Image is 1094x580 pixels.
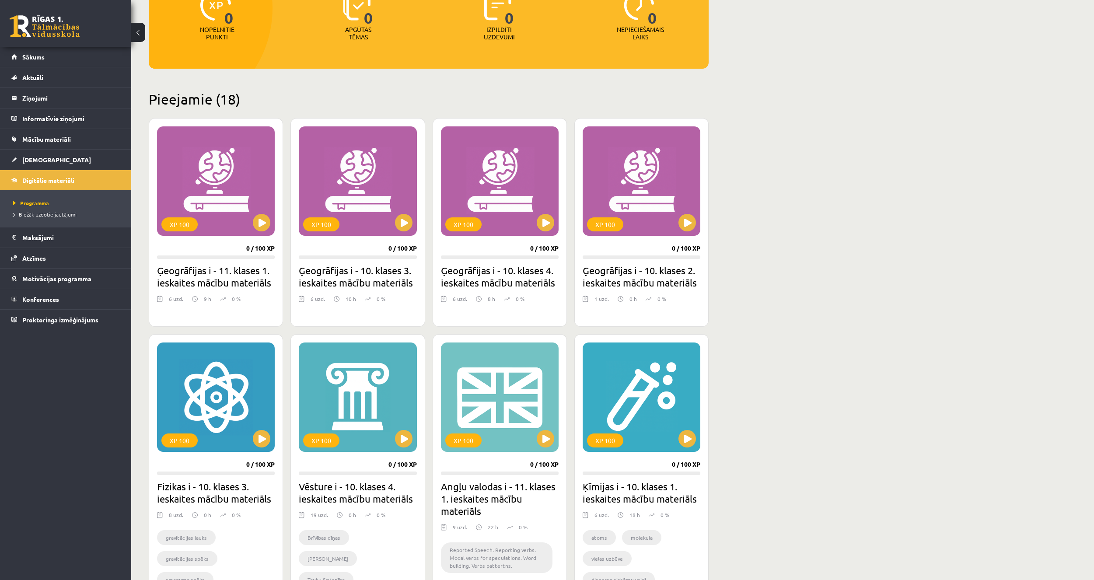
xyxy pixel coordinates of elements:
h2: Vēsture i - 10. klases 4. ieskaites mācību materiāls [299,480,416,505]
legend: Informatīvie ziņojumi [22,108,120,129]
span: Biežāk uzdotie jautājumi [13,211,77,218]
h2: Ķīmijas i - 10. klases 1. ieskaites mācību materiāls [583,480,700,505]
p: 0 % [232,295,241,303]
a: Motivācijas programma [11,269,120,289]
li: Reported Speech. Reporting verbs. Modal verbs for speculations. Word building. Verbs pattertns. [441,542,552,573]
p: 18 h [629,511,640,519]
h2: Ģeogrāfijas i - 10. klases 2. ieskaites mācību materiāls [583,264,700,289]
h2: Pieejamie (18) [149,91,709,108]
h2: Fizikas i - 10. klases 3. ieskaites mācību materiāls [157,480,275,505]
a: Ziņojumi [11,88,120,108]
p: 0 % [657,295,666,303]
a: Rīgas 1. Tālmācības vidusskola [10,15,80,37]
p: 0 h [204,511,211,519]
legend: Ziņojumi [22,88,120,108]
p: 0 % [377,295,385,303]
p: 0 h [629,295,637,303]
p: Izpildīti uzdevumi [482,26,516,41]
span: Programma [13,199,49,206]
a: Proktoringa izmēģinājums [11,310,120,330]
a: Digitālie materiāli [11,170,120,190]
p: Nepieciešamais laiks [617,26,664,41]
span: [DEMOGRAPHIC_DATA] [22,156,91,164]
p: 0 % [519,523,528,531]
a: Programma [13,199,122,207]
span: Proktoringa izmēģinājums [22,316,98,324]
li: molekula [622,530,661,545]
span: Aktuāli [22,73,43,81]
h2: Ģeogrāfijas i - 10. klases 3. ieskaites mācību materiāls [299,264,416,289]
span: Mācību materiāli [22,135,71,143]
a: [DEMOGRAPHIC_DATA] [11,150,120,170]
p: 10 h [346,295,356,303]
p: Apgūtās tēmas [341,26,375,41]
a: Aktuāli [11,67,120,87]
div: XP 100 [161,217,198,231]
p: 0 % [232,511,241,519]
a: Sākums [11,47,120,67]
a: Atzīmes [11,248,120,268]
p: 8 h [488,295,495,303]
h2: Ģeogrāfijas i - 10. klases 4. ieskaites mācību materiāls [441,264,559,289]
p: 9 h [204,295,211,303]
div: XP 100 [161,433,198,447]
div: 9 uzd. [453,523,467,536]
span: Atzīmes [22,254,46,262]
p: 0 h [349,511,356,519]
div: XP 100 [445,433,482,447]
p: 0 % [377,511,385,519]
span: Digitālie materiāli [22,176,74,184]
span: Konferences [22,295,59,303]
p: 0 % [661,511,669,519]
p: 0 % [516,295,524,303]
div: 6 uzd. [169,295,183,308]
p: Nopelnītie punkti [200,26,234,41]
span: Sākums [22,53,45,61]
li: gravitācijas spēks [157,551,217,566]
div: 6 uzd. [311,295,325,308]
div: XP 100 [445,217,482,231]
li: [PERSON_NAME] [299,551,357,566]
h2: Ģeogrāfijas i - 11. klases 1. ieskaites mācību materiāls [157,264,275,289]
p: 22 h [488,523,498,531]
a: Biežāk uzdotie jautājumi [13,210,122,218]
div: 6 uzd. [453,295,467,308]
a: Konferences [11,289,120,309]
h2: Angļu valodas i - 11. klases 1. ieskaites mācību materiāls [441,480,559,517]
a: Mācību materiāli [11,129,120,149]
li: vielas uzbūve [583,551,632,566]
div: XP 100 [303,217,339,231]
div: 19 uzd. [311,511,328,524]
div: XP 100 [587,433,623,447]
li: Brīvības cīņas [299,530,349,545]
div: XP 100 [587,217,623,231]
div: 6 uzd. [594,511,609,524]
legend: Maksājumi [22,227,120,248]
div: XP 100 [303,433,339,447]
a: Informatīvie ziņojumi [11,108,120,129]
div: 8 uzd. [169,511,183,524]
a: Maksājumi [11,227,120,248]
span: Motivācijas programma [22,275,91,283]
li: gravitācijas lauks [157,530,216,545]
li: atoms [583,530,616,545]
div: 1 uzd. [594,295,609,308]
